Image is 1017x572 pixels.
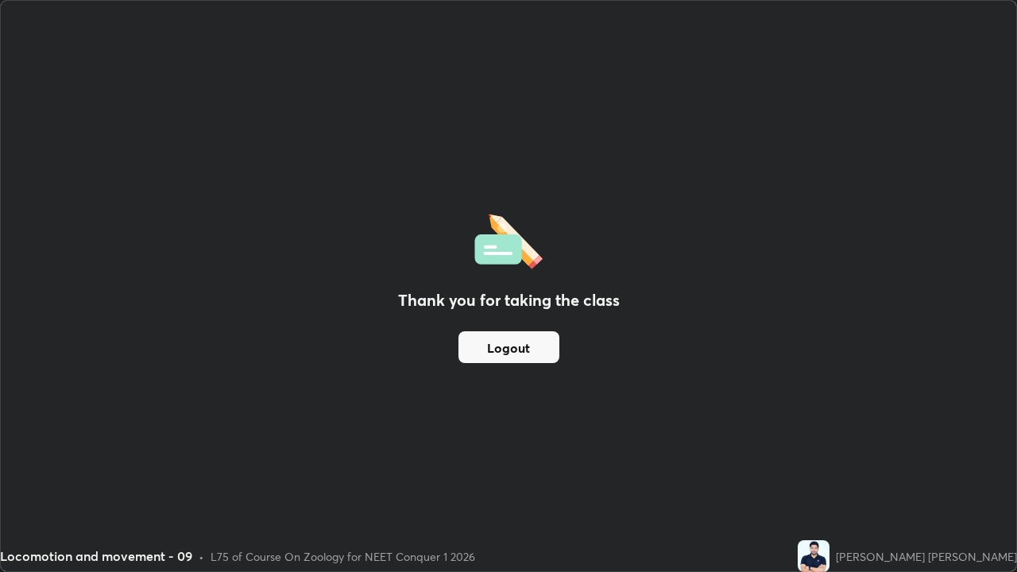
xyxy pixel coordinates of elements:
button: Logout [458,331,559,363]
img: 54718f5cc6424ee29a7c9693f4c7f7b6.jpg [798,540,829,572]
div: [PERSON_NAME] [PERSON_NAME] [836,548,1017,565]
h2: Thank you for taking the class [398,288,620,312]
img: offlineFeedback.1438e8b3.svg [474,209,543,269]
div: L75 of Course On Zoology for NEET Conquer 1 2026 [211,548,475,565]
div: • [199,548,204,565]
